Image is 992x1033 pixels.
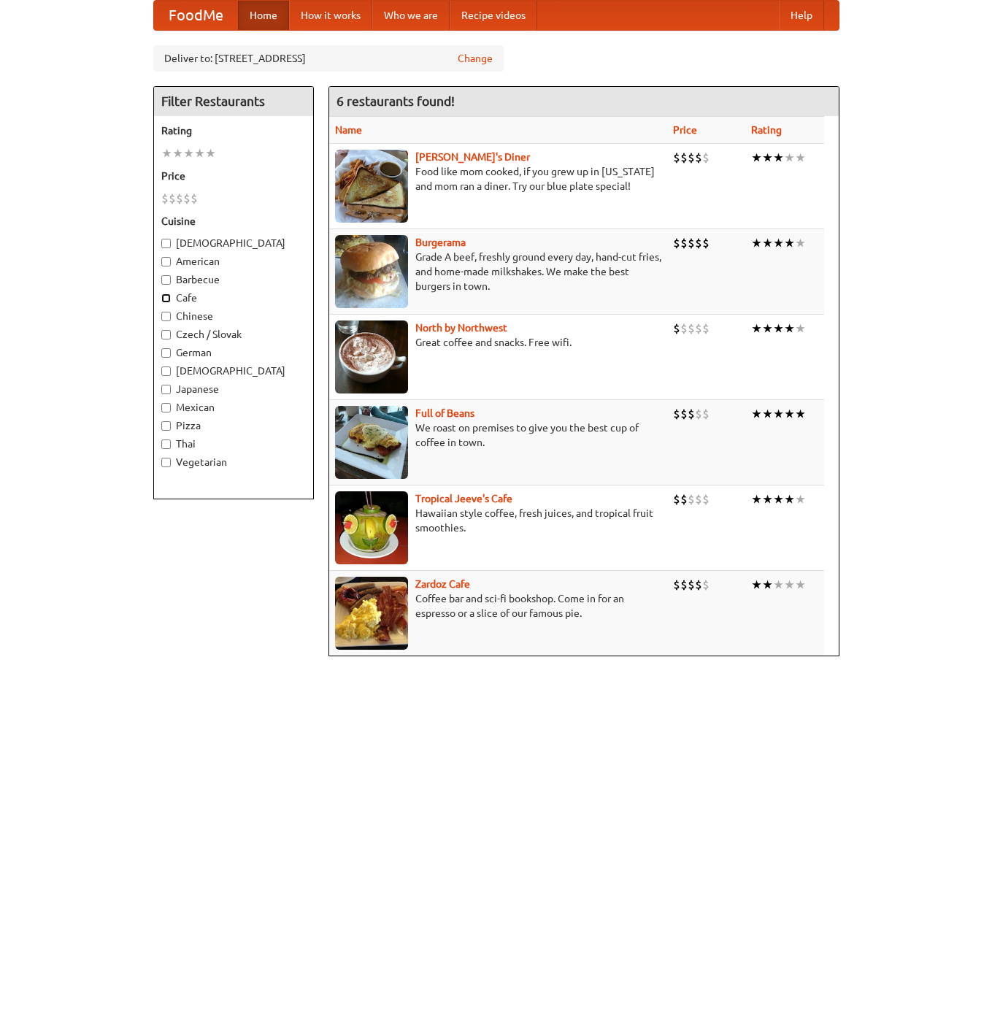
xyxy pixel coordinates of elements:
[673,577,680,593] li: $
[795,577,806,593] li: ★
[680,491,688,507] li: $
[161,293,171,303] input: Cafe
[680,406,688,422] li: $
[673,320,680,337] li: $
[784,406,795,422] li: ★
[176,191,183,207] li: $
[161,291,306,305] label: Cafe
[688,406,695,422] li: $
[688,320,695,337] li: $
[751,150,762,166] li: ★
[762,491,773,507] li: ★
[337,94,455,108] ng-pluralize: 6 restaurants found!
[751,577,762,593] li: ★
[751,124,782,136] a: Rating
[172,145,183,161] li: ★
[673,235,680,251] li: $
[688,577,695,593] li: $
[695,320,702,337] li: $
[795,406,806,422] li: ★
[795,235,806,251] li: ★
[773,406,784,422] li: ★
[415,493,512,504] b: Tropical Jeeve's Cafe
[161,169,306,183] h5: Price
[161,145,172,161] li: ★
[751,491,762,507] li: ★
[702,491,710,507] li: $
[773,577,784,593] li: ★
[289,1,372,30] a: How it works
[161,366,171,376] input: [DEMOGRAPHIC_DATA]
[335,320,408,393] img: north.jpg
[335,235,408,308] img: burgerama.jpg
[702,235,710,251] li: $
[161,123,306,138] h5: Rating
[335,506,661,535] p: Hawaiian style coffee, fresh juices, and tropical fruit smoothies.
[673,406,680,422] li: $
[762,150,773,166] li: ★
[695,491,702,507] li: $
[415,407,474,419] a: Full of Beans
[161,330,171,339] input: Czech / Slovak
[784,491,795,507] li: ★
[702,150,710,166] li: $
[372,1,450,30] a: Who we are
[161,348,171,358] input: German
[702,406,710,422] li: $
[238,1,289,30] a: Home
[751,320,762,337] li: ★
[702,320,710,337] li: $
[335,164,661,193] p: Food like mom cooked, if you grew up in [US_STATE] and mom ran a diner. Try our blue plate special!
[762,235,773,251] li: ★
[161,214,306,229] h5: Cuisine
[673,491,680,507] li: $
[695,235,702,251] li: $
[773,235,784,251] li: ★
[161,312,171,321] input: Chinese
[415,322,507,334] a: North by Northwest
[784,150,795,166] li: ★
[335,250,661,293] p: Grade A beef, freshly ground every day, hand-cut fries, and home-made milkshakes. We make the bes...
[415,578,470,590] b: Zardoz Cafe
[795,491,806,507] li: ★
[191,191,198,207] li: $
[194,145,205,161] li: ★
[161,254,306,269] label: American
[773,491,784,507] li: ★
[335,491,408,564] img: jeeves.jpg
[161,439,171,449] input: Thai
[335,335,661,350] p: Great coffee and snacks. Free wifi.
[161,458,171,467] input: Vegetarian
[205,145,216,161] li: ★
[154,1,238,30] a: FoodMe
[762,406,773,422] li: ★
[161,275,171,285] input: Barbecue
[161,272,306,287] label: Barbecue
[161,403,171,412] input: Mexican
[335,577,408,650] img: zardoz.jpg
[415,237,466,248] a: Burgerama
[702,577,710,593] li: $
[773,320,784,337] li: ★
[153,45,504,72] div: Deliver to: [STREET_ADDRESS]
[335,150,408,223] img: sallys.jpg
[415,151,530,163] b: [PERSON_NAME]'s Diner
[688,491,695,507] li: $
[773,150,784,166] li: ★
[161,455,306,469] label: Vegetarian
[695,406,702,422] li: $
[458,51,493,66] a: Change
[751,406,762,422] li: ★
[161,400,306,415] label: Mexican
[161,191,169,207] li: $
[680,235,688,251] li: $
[161,345,306,360] label: German
[161,364,306,378] label: [DEMOGRAPHIC_DATA]
[784,235,795,251] li: ★
[450,1,537,30] a: Recipe videos
[673,124,697,136] a: Price
[161,437,306,451] label: Thai
[795,150,806,166] li: ★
